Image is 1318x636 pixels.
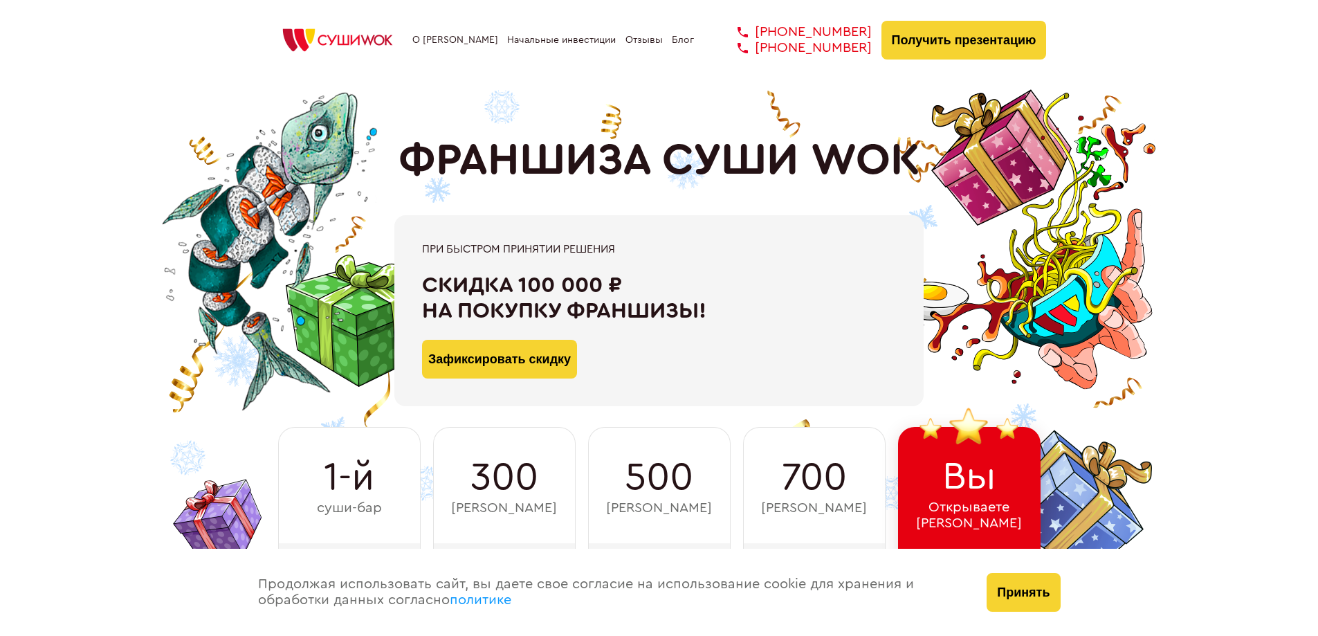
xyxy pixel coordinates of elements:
[898,543,1041,593] div: 2025
[422,273,896,324] div: Скидка 100 000 ₽ на покупку франшизы!
[433,543,576,593] div: 2014
[782,455,847,500] span: 700
[916,500,1022,531] span: Открываете [PERSON_NAME]
[412,35,498,46] a: О [PERSON_NAME]
[717,24,872,40] a: [PHONE_NUMBER]
[942,455,996,499] span: Вы
[717,40,872,56] a: [PHONE_NUMBER]
[606,500,712,516] span: [PERSON_NAME]
[625,455,693,500] span: 500
[761,500,867,516] span: [PERSON_NAME]
[422,243,896,255] div: При быстром принятии решения
[451,500,557,516] span: [PERSON_NAME]
[399,135,920,186] h1: ФРАНШИЗА СУШИ WOK
[422,340,577,379] button: Зафиксировать скидку
[324,455,374,500] span: 1-й
[588,543,731,593] div: 2016
[507,35,616,46] a: Начальные инвестиции
[625,35,663,46] a: Отзывы
[743,543,886,593] div: 2021
[470,455,538,500] span: 300
[672,35,694,46] a: Блог
[272,25,403,55] img: СУШИWOK
[317,500,382,516] span: суши-бар
[450,593,511,607] a: политике
[987,573,1060,612] button: Принять
[278,543,421,593] div: 2011
[244,549,973,636] div: Продолжая использовать сайт, вы даете свое согласие на использование cookie для хранения и обрабо...
[881,21,1047,60] button: Получить презентацию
